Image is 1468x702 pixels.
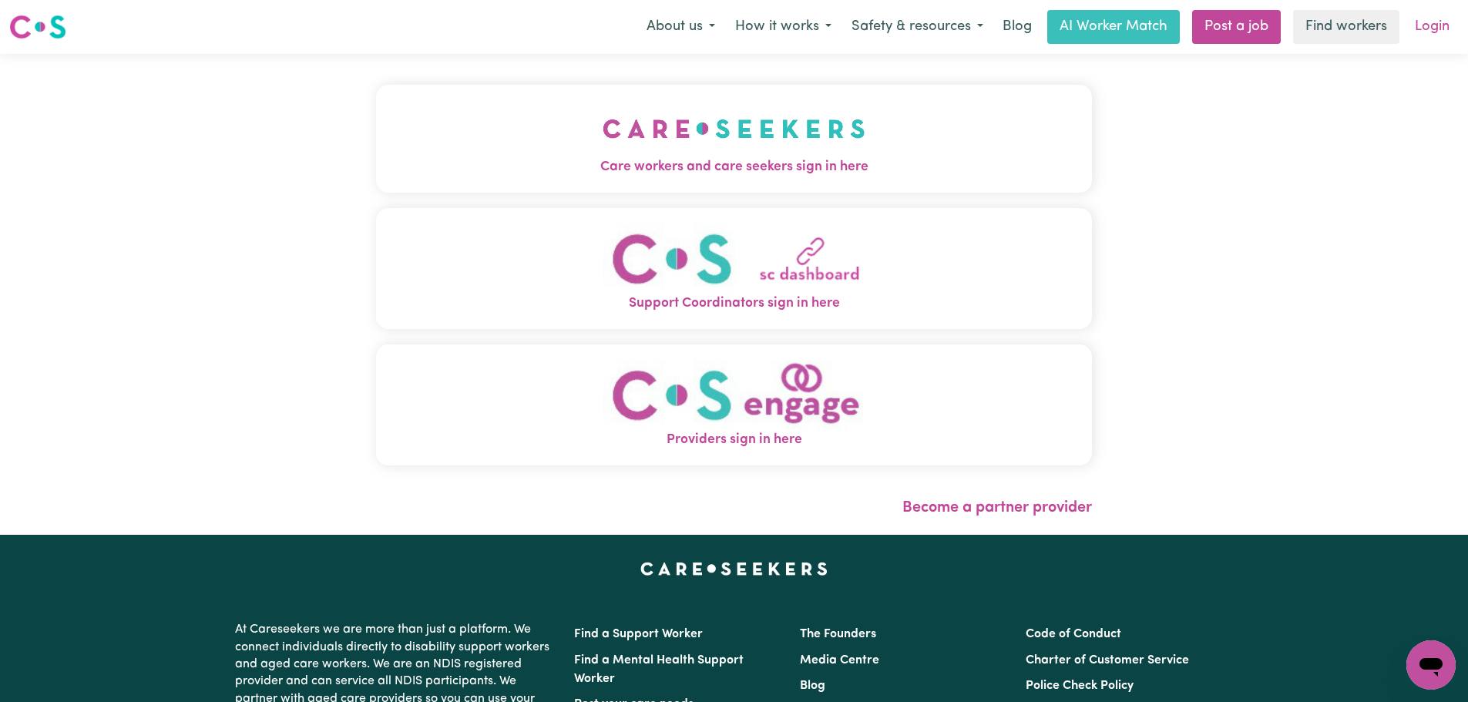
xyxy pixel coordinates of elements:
a: Login [1406,10,1459,44]
span: Providers sign in here [376,430,1092,450]
a: Post a job [1192,10,1281,44]
button: How it works [725,11,841,43]
a: Blog [800,680,825,692]
iframe: Button to launch messaging window [1406,640,1456,690]
button: Support Coordinators sign in here [376,208,1092,329]
a: Media Centre [800,654,879,667]
a: Charter of Customer Service [1026,654,1189,667]
a: AI Worker Match [1047,10,1180,44]
a: Become a partner provider [902,500,1092,516]
a: Careseekers logo [9,9,66,45]
a: Find workers [1293,10,1399,44]
a: Find a Support Worker [574,628,703,640]
span: Support Coordinators sign in here [376,294,1092,314]
button: About us [637,11,725,43]
img: Careseekers logo [9,13,66,41]
a: Police Check Policy [1026,680,1134,692]
a: Careseekers home page [640,563,828,575]
a: Code of Conduct [1026,628,1121,640]
a: Find a Mental Health Support Worker [574,654,744,685]
a: The Founders [800,628,876,640]
button: Providers sign in here [376,344,1092,465]
a: Blog [993,10,1041,44]
button: Care workers and care seekers sign in here [376,85,1092,193]
span: Care workers and care seekers sign in here [376,157,1092,177]
button: Safety & resources [841,11,993,43]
